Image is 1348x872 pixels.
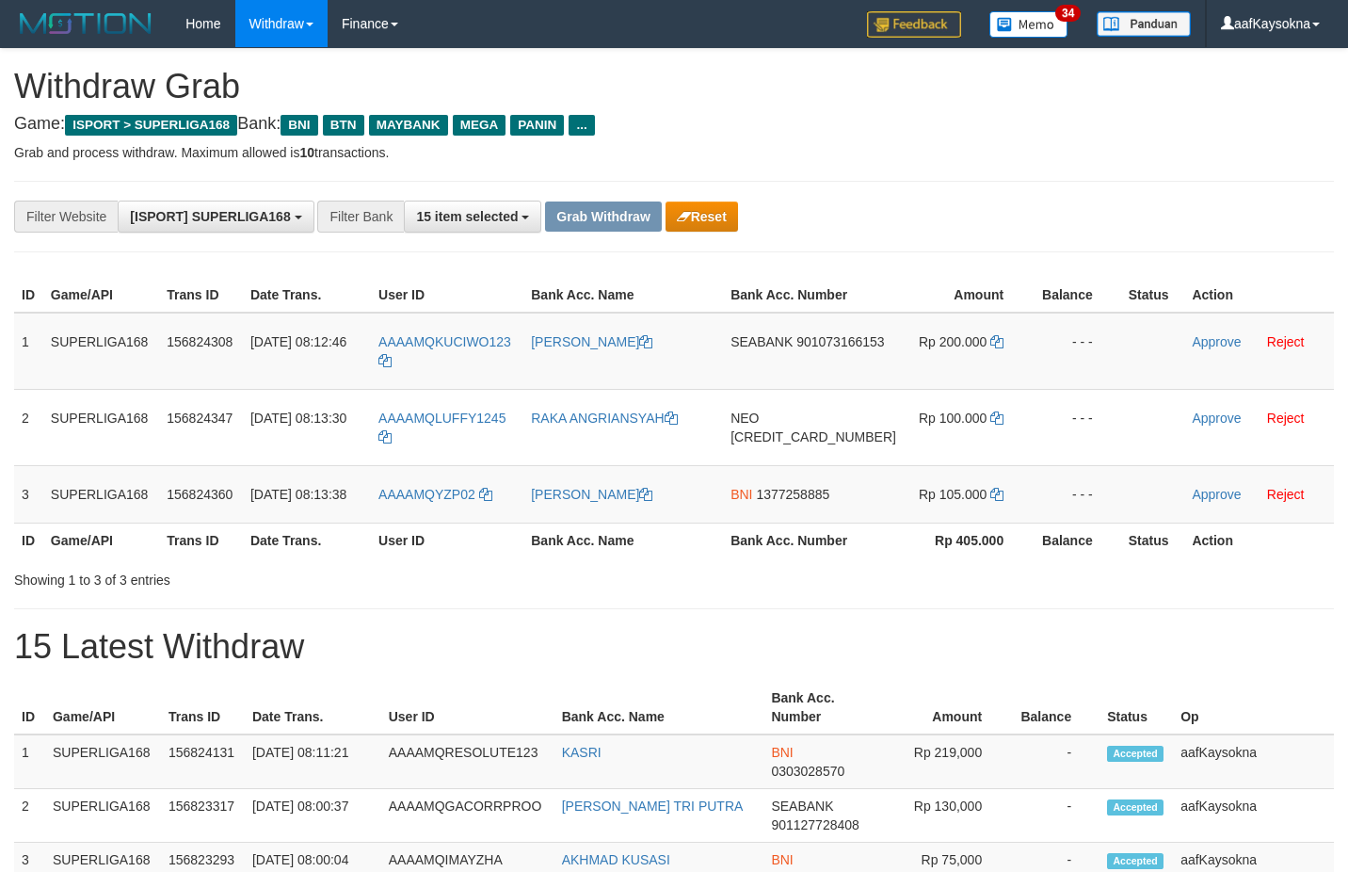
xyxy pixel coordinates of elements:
[43,389,159,465] td: SUPERLIGA168
[167,411,233,426] span: 156824347
[14,681,45,735] th: ID
[1173,681,1334,735] th: Op
[369,115,448,136] span: MAYBANK
[666,202,738,232] button: Reset
[1032,313,1121,390] td: - - -
[730,411,759,426] span: NEO
[523,523,723,557] th: Bank Acc. Name
[378,487,492,502] a: AAAAMQYZP02
[43,523,159,557] th: Game/API
[730,334,793,349] span: SEABANK
[381,789,554,843] td: AAAAMQGACORRPROO
[416,209,518,224] span: 15 item selected
[14,68,1334,105] h1: Withdraw Grab
[919,411,987,426] span: Rp 100.000
[763,681,876,735] th: Bank Acc. Number
[250,411,346,426] span: [DATE] 08:13:30
[1184,523,1334,557] th: Action
[771,764,844,779] span: Copy 0303028570 to clipboard
[378,487,475,502] span: AAAAMQYZP02
[378,334,511,368] a: AAAAMQKUCIWO123
[1032,389,1121,465] td: - - -
[1192,487,1241,502] a: Approve
[730,429,896,444] span: Copy 5859459116730044 to clipboard
[1267,487,1305,502] a: Reject
[531,411,677,426] a: RAKA ANGRIANSYAH
[554,681,764,735] th: Bank Acc. Name
[14,9,157,38] img: MOTION_logo.png
[1099,681,1173,735] th: Status
[510,115,564,136] span: PANIN
[159,278,243,313] th: Trans ID
[45,735,161,789] td: SUPERLIGA168
[989,11,1068,38] img: Button%20Memo.svg
[771,817,859,832] span: Copy 901127728408 to clipboard
[14,143,1334,162] p: Grab and process withdraw. Maximum allowed is transactions.
[250,334,346,349] span: [DATE] 08:12:46
[919,487,987,502] span: Rp 105.000
[323,115,364,136] span: BTN
[1184,278,1334,313] th: Action
[43,278,159,313] th: Game/API
[1267,411,1305,426] a: Reject
[771,745,793,760] span: BNI
[1192,411,1241,426] a: Approve
[381,681,554,735] th: User ID
[14,313,43,390] td: 1
[919,334,987,349] span: Rp 200.000
[14,628,1334,666] h1: 15 Latest Withdraw
[1107,746,1163,762] span: Accepted
[14,389,43,465] td: 2
[14,735,45,789] td: 1
[378,411,505,444] a: AAAAMQLUFFY1245
[1032,278,1121,313] th: Balance
[756,487,829,502] span: Copy 1377258885 to clipboard
[771,852,793,867] span: BNI
[118,201,313,233] button: [ISPORT] SUPERLIGA168
[245,735,381,789] td: [DATE] 08:11:21
[281,115,317,136] span: BNI
[876,735,1010,789] td: Rp 219,000
[876,681,1010,735] th: Amount
[1173,735,1334,789] td: aafKaysokna
[1032,465,1121,523] td: - - -
[14,523,43,557] th: ID
[1121,278,1185,313] th: Status
[771,799,833,814] span: SEABANK
[867,11,961,38] img: Feedback.jpg
[245,789,381,843] td: [DATE] 08:00:37
[904,523,1032,557] th: Rp 405.000
[531,334,652,349] a: [PERSON_NAME]
[569,115,594,136] span: ...
[723,523,904,557] th: Bank Acc. Number
[45,789,161,843] td: SUPERLIGA168
[990,487,1003,502] a: Copy 105000 to clipboard
[562,745,602,760] a: KASRI
[1010,681,1099,735] th: Balance
[876,789,1010,843] td: Rp 130,000
[1010,735,1099,789] td: -
[161,735,245,789] td: 156824131
[159,523,243,557] th: Trans ID
[723,278,904,313] th: Bank Acc. Number
[1173,789,1334,843] td: aafKaysokna
[130,209,290,224] span: [ISPORT] SUPERLIGA168
[730,487,752,502] span: BNI
[317,201,404,233] div: Filter Bank
[990,334,1003,349] a: Copy 200000 to clipboard
[1121,523,1185,557] th: Status
[45,681,161,735] th: Game/API
[245,681,381,735] th: Date Trans.
[43,465,159,523] td: SUPERLIGA168
[14,563,548,589] div: Showing 1 to 3 of 3 entries
[14,201,118,233] div: Filter Website
[378,411,505,426] span: AAAAMQLUFFY1245
[65,115,237,136] span: ISPORT > SUPERLIGA168
[1192,334,1241,349] a: Approve
[1055,5,1081,22] span: 34
[14,115,1334,134] h4: Game: Bank:
[371,278,523,313] th: User ID
[371,523,523,557] th: User ID
[14,278,43,313] th: ID
[562,799,744,814] a: [PERSON_NAME] TRI PUTRA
